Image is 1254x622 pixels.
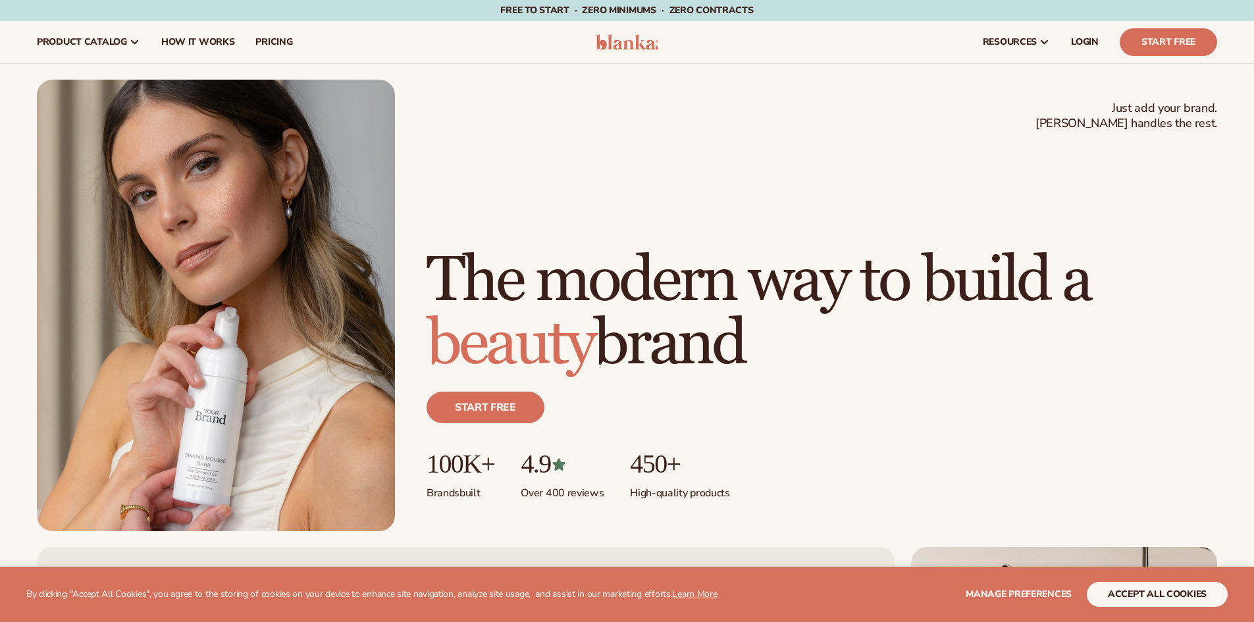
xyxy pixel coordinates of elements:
button: Manage preferences [966,582,1072,607]
p: Over 400 reviews [521,479,604,500]
a: Learn More [672,588,717,600]
img: Female holding tanning mousse. [37,80,395,531]
a: pricing [245,21,303,63]
span: resources [983,37,1037,47]
a: resources [972,21,1060,63]
span: Free to start · ZERO minimums · ZERO contracts [500,4,753,16]
span: Manage preferences [966,588,1072,600]
a: Start Free [1120,28,1217,56]
span: beauty [427,305,594,382]
span: product catalog [37,37,127,47]
a: LOGIN [1060,21,1109,63]
span: How It Works [161,37,235,47]
h1: The modern way to build a brand [427,249,1217,376]
p: 4.9 [521,450,604,479]
img: logo [596,34,658,50]
p: Brands built [427,479,494,500]
p: 100K+ [427,450,494,479]
button: accept all cookies [1087,582,1228,607]
span: pricing [255,37,292,47]
span: LOGIN [1071,37,1099,47]
a: product catalog [26,21,151,63]
a: How It Works [151,21,246,63]
p: High-quality products [630,479,729,500]
p: By clicking "Accept All Cookies", you agree to the storing of cookies on your device to enhance s... [26,589,718,600]
span: Just add your brand. [PERSON_NAME] handles the rest. [1035,101,1217,132]
a: Start free [427,392,544,423]
p: 450+ [630,450,729,479]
